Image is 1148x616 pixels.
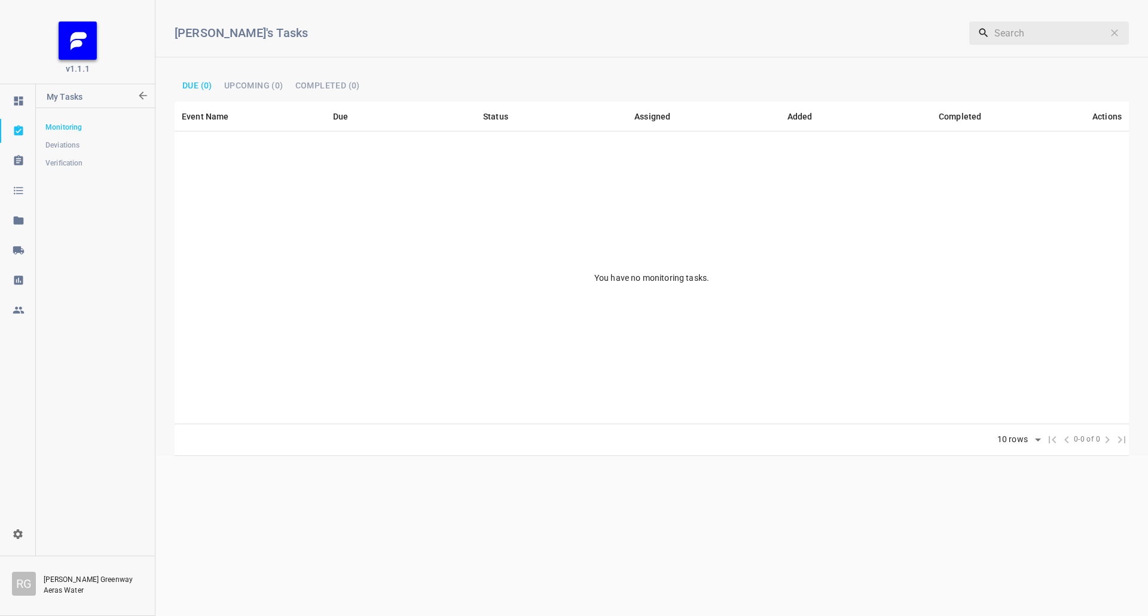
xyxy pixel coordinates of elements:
span: Event Name [182,109,245,124]
div: Added [787,109,813,124]
a: Monitoring [36,115,154,139]
div: Assigned [634,109,670,124]
span: Verification [45,157,145,169]
svg: Search [978,27,990,39]
span: Due [333,109,364,124]
a: Verification [36,151,154,175]
p: Aeras Water [44,585,139,596]
div: 10 rows [990,431,1045,449]
button: Due (0) [178,78,217,93]
div: Completed [939,109,981,124]
a: Deviations [36,133,154,157]
p: [PERSON_NAME] Greenway [44,574,143,585]
span: Assigned [634,109,686,124]
span: Upcoming (0) [224,81,283,90]
div: R G [12,572,36,596]
img: FB_Logo_Reversed_RGB_Icon.895fbf61.png [59,22,97,60]
h6: [PERSON_NAME]'s Tasks [175,23,798,42]
div: Due [333,109,348,124]
input: Search [994,21,1104,45]
span: 0-0 of 0 [1074,434,1100,446]
span: Previous Page [1060,433,1074,447]
span: Completed [939,109,997,124]
div: 10 rows [994,434,1031,445]
button: Upcoming (0) [219,78,288,93]
span: Due (0) [182,81,212,90]
span: Next Page [1100,433,1115,447]
div: Status [483,109,508,124]
div: Event Name [182,109,229,124]
span: Added [787,109,828,124]
span: First Page [1045,433,1060,447]
span: Deviations [45,139,145,151]
p: My Tasks [47,84,136,113]
span: Monitoring [45,121,145,133]
button: Completed (0) [291,78,365,93]
span: Completed (0) [295,81,360,90]
span: Last Page [1115,433,1129,447]
td: You have no monitoring tasks. [175,131,1129,424]
span: Status [483,109,524,124]
span: v1.1.1 [66,63,90,75]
